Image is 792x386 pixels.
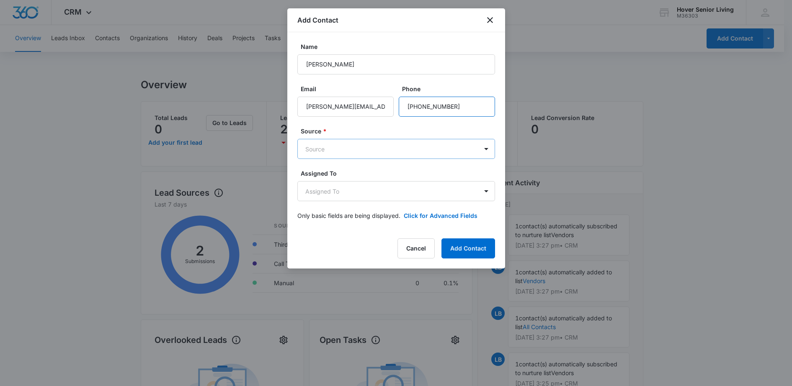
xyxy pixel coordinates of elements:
[441,238,495,258] button: Add Contact
[404,211,477,220] button: Click for Advanced Fields
[297,54,495,74] input: Name
[485,15,495,25] button: close
[297,97,394,117] input: Email
[297,15,338,25] h1: Add Contact
[301,84,397,93] label: Email
[301,169,498,178] label: Assigned To
[397,238,435,258] button: Cancel
[301,127,498,135] label: Source
[297,211,400,220] p: Only basic fields are being displayed.
[399,97,495,117] input: Phone
[301,42,498,51] label: Name
[402,84,498,93] label: Phone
